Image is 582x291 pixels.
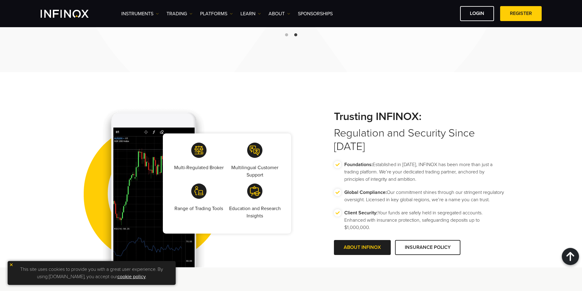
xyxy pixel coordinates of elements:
[167,10,192,17] a: TRADING
[228,205,282,220] p: Education and Research Insights
[174,164,224,171] p: Multi-Regulated Broker
[11,264,173,282] p: This site uses cookies to provide you with a great user experience. By using [DOMAIN_NAME], you a...
[9,263,13,267] img: yellow close icon
[500,6,542,21] a: REGISTER
[344,210,378,216] strong: Client Security:
[121,10,159,17] a: Instruments
[344,162,373,168] strong: Foundations:
[395,240,460,255] a: INSURANCE POLICY
[200,10,233,17] a: PLATFORMS
[117,274,146,280] a: cookie policy
[344,189,505,203] p: Our commitment shines through our stringent regulatory oversight. Licensed in key global regions,...
[298,10,333,17] a: SPONSORSHIPS
[460,6,494,21] a: LOGIN
[344,209,505,231] p: Your funds are safely held in segregated accounts. Enhanced with insurance protection, safeguardi...
[240,10,261,17] a: Learn
[228,164,282,179] p: Multilingual Customer Support
[344,161,505,183] p: Established in [DATE], INFINOX has been more than just a trading platform. We’re your dedicated t...
[174,205,223,212] p: Range of Trading Tools
[41,10,103,18] a: INFINOX Logo
[285,33,288,36] span: Go to slide 1
[334,110,505,153] h2: Regulation and Security Since [DATE]
[269,10,290,17] a: ABOUT
[294,33,297,36] span: Go to slide 2
[334,240,391,255] a: ABOUT INFINOX
[344,189,387,195] strong: Global Compliance:
[334,110,505,123] strong: Trusting INFINOX:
